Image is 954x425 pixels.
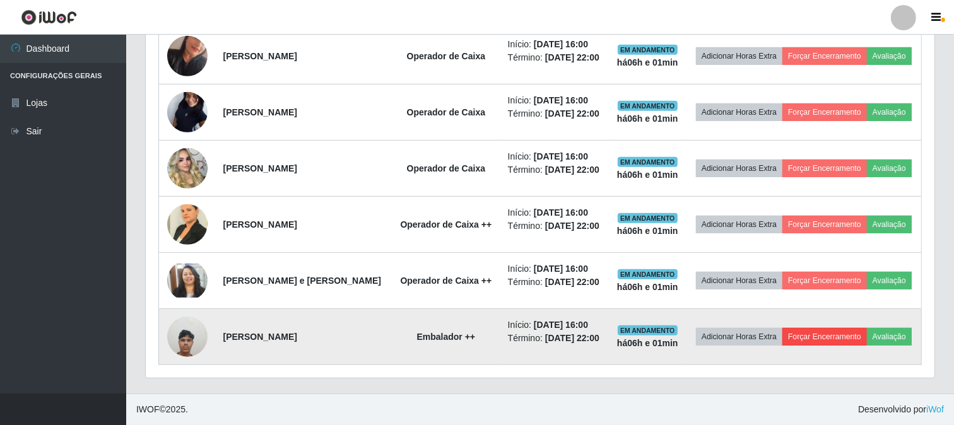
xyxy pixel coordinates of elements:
button: Forçar Encerramento [782,103,867,121]
time: [DATE] 16:00 [534,95,588,105]
li: Início: [508,318,601,332]
time: [DATE] 22:00 [545,333,599,343]
button: Adicionar Horas Extra [696,272,782,289]
time: [DATE] 16:00 [534,151,588,161]
span: EM ANDAMENTO [618,101,678,111]
time: [DATE] 22:00 [545,108,599,119]
img: 1724780126479.jpeg [167,20,208,92]
strong: Embalador ++ [417,332,476,342]
img: CoreUI Logo [21,9,77,25]
li: Término: [508,276,601,289]
button: Forçar Encerramento [782,160,867,177]
li: Término: [508,107,601,120]
img: 1756310362106.jpeg [167,264,208,298]
strong: há 06 h e 01 min [617,57,678,67]
span: IWOF [136,404,160,414]
button: Avaliação [867,160,912,177]
strong: [PERSON_NAME] [223,163,297,173]
strong: Operador de Caixa ++ [400,276,492,286]
time: [DATE] 16:00 [534,207,588,218]
img: 1754687333670.jpeg [167,132,208,204]
span: EM ANDAMENTO [618,325,678,335]
li: Início: [508,150,601,163]
span: EM ANDAMENTO [618,45,678,55]
img: 1730387044768.jpeg [167,197,208,251]
span: EM ANDAMENTO [618,269,678,279]
button: Forçar Encerramento [782,328,867,346]
button: Avaliação [867,328,912,346]
strong: [PERSON_NAME] [223,107,297,117]
time: [DATE] 16:00 [534,320,588,330]
button: Avaliação [867,272,912,289]
time: [DATE] 22:00 [545,277,599,287]
button: Avaliação [867,216,912,233]
strong: Operador de Caixa [407,51,486,61]
button: Adicionar Horas Extra [696,47,782,65]
button: Adicionar Horas Extra [696,328,782,346]
strong: há 06 h e 01 min [617,170,678,180]
button: Avaliação [867,103,912,121]
button: Adicionar Horas Extra [696,216,782,233]
strong: há 06 h e 01 min [617,226,678,236]
button: Adicionar Horas Extra [696,103,782,121]
button: Adicionar Horas Extra [696,160,782,177]
strong: há 06 h e 01 min [617,338,678,348]
strong: Operador de Caixa [407,107,486,117]
span: © 2025 . [136,403,188,416]
img: 1742948591558.jpeg [167,67,208,157]
time: [DATE] 22:00 [545,52,599,62]
li: Término: [508,332,601,345]
button: Avaliação [867,47,912,65]
li: Término: [508,219,601,233]
button: Forçar Encerramento [782,216,867,233]
time: [DATE] 16:00 [534,264,588,274]
span: EM ANDAMENTO [618,213,678,223]
li: Término: [508,51,601,64]
li: Início: [508,262,601,276]
strong: há 06 h e 01 min [617,114,678,124]
li: Início: [508,38,601,51]
strong: [PERSON_NAME] [223,332,297,342]
time: [DATE] 22:00 [545,165,599,175]
li: Término: [508,163,601,177]
li: Início: [508,94,601,107]
time: [DATE] 16:00 [534,39,588,49]
strong: [PERSON_NAME] [223,219,297,230]
span: Desenvolvido por [858,403,944,416]
strong: há 06 h e 01 min [617,282,678,292]
li: Início: [508,206,601,219]
img: 1753651273548.jpeg [167,310,208,363]
button: Forçar Encerramento [782,47,867,65]
strong: [PERSON_NAME] e [PERSON_NAME] [223,276,381,286]
strong: [PERSON_NAME] [223,51,297,61]
strong: Operador de Caixa [407,163,486,173]
span: EM ANDAMENTO [618,157,678,167]
button: Forçar Encerramento [782,272,867,289]
time: [DATE] 22:00 [545,221,599,231]
a: iWof [926,404,944,414]
strong: Operador de Caixa ++ [400,219,492,230]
